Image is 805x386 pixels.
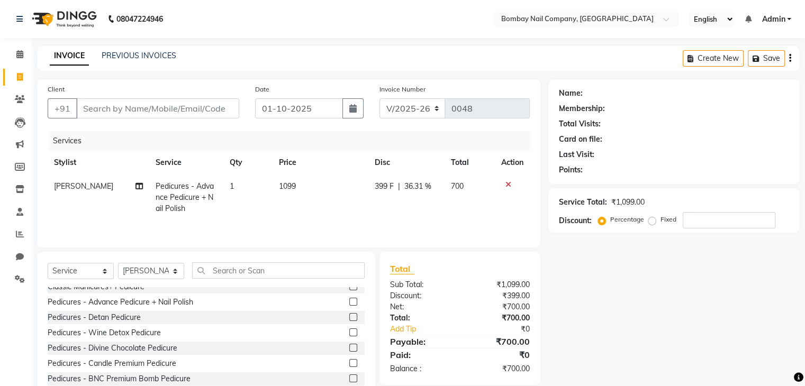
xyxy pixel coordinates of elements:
[382,313,460,324] div: Total:
[460,348,538,361] div: ₹0
[223,151,273,174] th: Qty
[559,118,601,130] div: Total Visits:
[460,313,538,324] div: ₹700.00
[661,215,676,224] label: Fixed
[382,290,460,301] div: Discount:
[382,348,460,361] div: Paid:
[379,85,426,94] label: Invoice Number
[54,181,113,191] span: [PERSON_NAME]
[48,297,193,308] div: Pedicures - Advance Pedicure + Nail Polish
[559,88,583,99] div: Name:
[192,262,365,279] input: Search or Scan
[255,85,269,94] label: Date
[390,263,414,274] span: Total
[559,164,583,176] div: Points:
[279,181,296,191] span: 1099
[375,181,394,192] span: 399 F
[495,151,530,174] th: Action
[610,215,644,224] label: Percentage
[48,327,161,338] div: Pedicures - Wine Detox Pedicure
[27,4,100,34] img: logo
[460,363,538,374] div: ₹700.00
[382,363,460,374] div: Balance :
[382,279,460,290] div: Sub Total:
[76,98,239,118] input: Search by Name/Mobile/Email/Code
[445,151,495,174] th: Total
[48,358,176,369] div: Pedicures - Candle Premium Pedicure
[48,85,65,94] label: Client
[48,98,77,118] button: +91
[50,47,89,66] a: INVOICE
[473,324,537,335] div: ₹0
[102,51,176,60] a: PREVIOUS INVOICES
[382,324,473,335] a: Add Tip
[559,215,592,226] div: Discount:
[559,149,594,160] div: Last Visit:
[382,301,460,313] div: Net:
[559,134,602,145] div: Card on file:
[230,181,234,191] span: 1
[48,312,141,323] div: Pedicures - Detan Pedicure
[382,335,460,348] div: Payable:
[404,181,431,192] span: 36.31 %
[398,181,400,192] span: |
[451,181,464,191] span: 700
[559,103,605,114] div: Membership:
[460,301,538,313] div: ₹700.00
[116,4,163,34] b: 08047224946
[149,151,223,174] th: Service
[460,279,538,290] div: ₹1,099.00
[559,197,607,208] div: Service Total:
[460,335,538,348] div: ₹700.00
[368,151,445,174] th: Disc
[762,14,785,25] span: Admin
[683,50,744,67] button: Create New
[49,131,538,151] div: Services
[748,50,785,67] button: Save
[48,281,144,292] div: Classic Manicures+ Pedicure
[156,181,214,213] span: Pedicures - Advance Pedicure + Nail Polish
[460,290,538,301] div: ₹399.00
[48,151,149,174] th: Stylist
[48,373,191,384] div: Pedicures - BNC Premium Bomb Pedicure
[273,151,368,174] th: Price
[48,343,177,354] div: Pedicures - Divine Chocolate Pedicure
[611,197,645,208] div: ₹1,099.00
